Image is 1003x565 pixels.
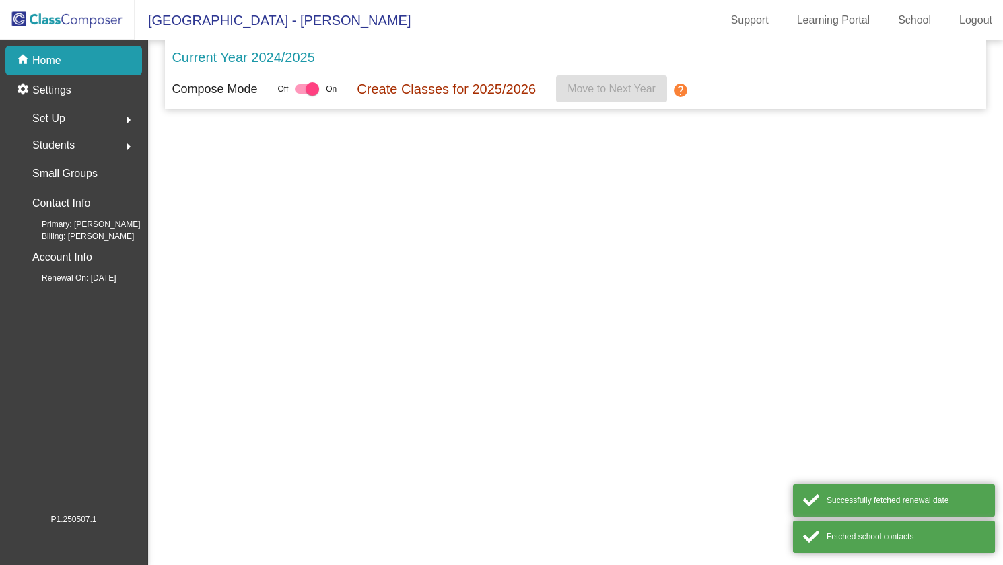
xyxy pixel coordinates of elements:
[32,109,65,128] span: Set Up
[32,248,92,267] p: Account Info
[120,112,137,128] mat-icon: arrow_right
[172,47,314,67] p: Current Year 2024/2025
[948,9,1003,31] a: Logout
[827,494,985,506] div: Successfully fetched renewal date
[720,9,780,31] a: Support
[135,9,411,31] span: [GEOGRAPHIC_DATA] - [PERSON_NAME]
[20,272,116,284] span: Renewal On: [DATE]
[32,136,75,155] span: Students
[357,79,536,99] p: Create Classes for 2025/2026
[16,82,32,98] mat-icon: settings
[887,9,942,31] a: School
[672,82,689,98] mat-icon: help
[786,9,881,31] a: Learning Portal
[32,82,71,98] p: Settings
[172,80,257,98] p: Compose Mode
[32,53,61,69] p: Home
[20,218,141,230] span: Primary: [PERSON_NAME]
[120,139,137,155] mat-icon: arrow_right
[277,83,288,95] span: Off
[32,164,98,183] p: Small Groups
[567,83,656,94] span: Move to Next Year
[827,531,985,543] div: Fetched school contacts
[16,53,32,69] mat-icon: home
[326,83,337,95] span: On
[20,230,134,242] span: Billing: [PERSON_NAME]
[556,75,667,102] button: Move to Next Year
[32,194,90,213] p: Contact Info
